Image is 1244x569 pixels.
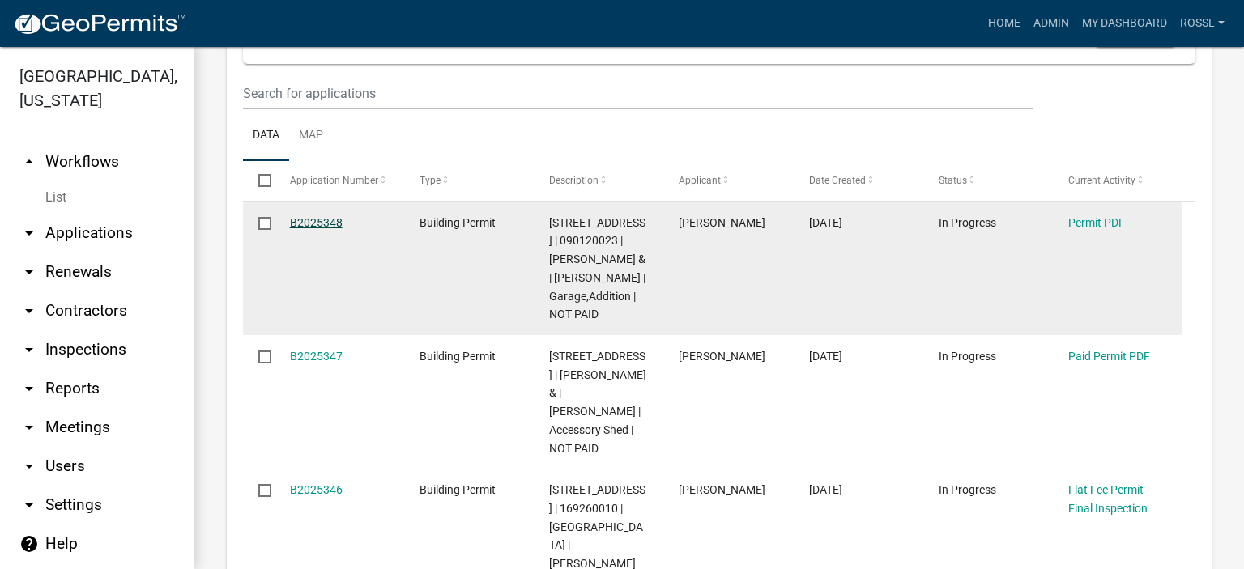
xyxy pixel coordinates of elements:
[939,175,967,186] span: Status
[1076,8,1174,39] a: My Dashboard
[19,152,39,172] i: arrow_drop_up
[19,495,39,515] i: arrow_drop_down
[290,483,343,496] a: B2025346
[290,216,343,229] a: B2025348
[420,175,441,186] span: Type
[290,175,378,186] span: Application Number
[19,418,39,437] i: arrow_drop_down
[679,483,765,496] span: Gina Gullickson
[549,216,645,321] span: 72746 CO RD 46 | 090120023 | RUBLE,LAURA MARIE & | GRADY DOUGLAS RUBLE | Garage,Addition | NOT PAID
[1068,175,1135,186] span: Current Activity
[809,483,842,496] span: 09/18/2025
[289,110,333,162] a: Map
[939,483,996,496] span: In Progress
[549,350,646,455] span: 19965 630TH AVE | 100170012 | JACOBS,WAYNE & | NANCY JACOBS | Accessory Shed | NOT PAID
[19,340,39,359] i: arrow_drop_down
[1027,8,1076,39] a: Admin
[19,456,39,476] i: arrow_drop_down
[19,301,39,321] i: arrow_drop_down
[1068,350,1150,363] a: Paid Permit PDF
[19,534,39,554] i: help
[534,161,663,200] datatable-header-cell: Description
[19,379,39,398] i: arrow_drop_down
[1068,483,1148,515] a: Flat Fee Permit Final Inspection
[1053,161,1182,200] datatable-header-cell: Current Activity
[679,350,765,363] span: Wayne Jacobs
[793,161,922,200] datatable-header-cell: Date Created
[243,161,274,200] datatable-header-cell: Select
[420,350,496,363] span: Building Permit
[549,175,599,186] span: Description
[809,216,842,229] span: 09/19/2025
[243,110,289,162] a: Data
[19,223,39,243] i: arrow_drop_down
[679,216,765,229] span: Grady Ruble
[1174,8,1231,39] a: RossL
[809,175,866,186] span: Date Created
[274,161,403,200] datatable-header-cell: Application Number
[290,350,343,363] a: B2025347
[982,8,1027,39] a: Home
[809,350,842,363] span: 09/19/2025
[243,77,1033,110] input: Search for applications
[1068,216,1125,229] a: Permit PDF
[939,216,996,229] span: In Progress
[420,483,496,496] span: Building Permit
[19,262,39,282] i: arrow_drop_down
[939,350,996,363] span: In Progress
[404,161,534,200] datatable-header-cell: Type
[923,161,1053,200] datatable-header-cell: Status
[420,216,496,229] span: Building Permit
[679,175,721,186] span: Applicant
[663,161,793,200] datatable-header-cell: Applicant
